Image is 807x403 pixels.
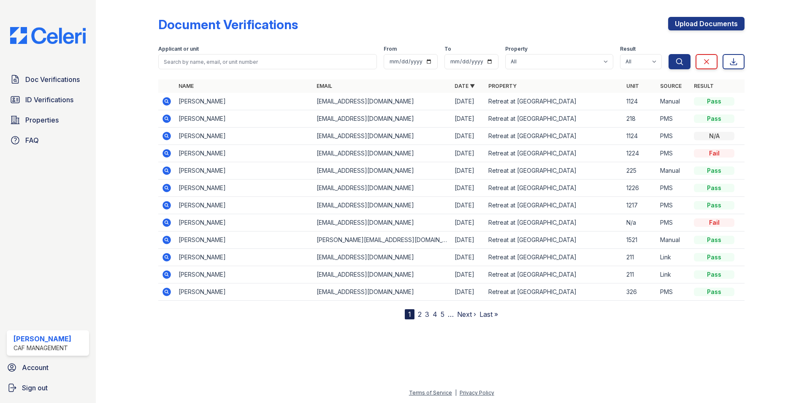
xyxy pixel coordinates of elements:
img: CE_Logo_Blue-a8612792a0a2168367f1c8372b55b34899dd931a85d93a1a3d3e32e68fde9ad4.png [3,27,92,44]
td: 1124 [623,128,657,145]
td: Retreat at [GEOGRAPHIC_DATA] [485,162,623,180]
a: Privacy Policy [460,389,494,396]
a: 3 [425,310,429,319]
td: Manual [657,162,691,180]
td: [DATE] [451,162,485,180]
td: PMS [657,110,691,128]
td: [EMAIL_ADDRESS][DOMAIN_NAME] [313,214,451,231]
td: Retreat at [GEOGRAPHIC_DATA] [485,231,623,249]
td: Manual [657,93,691,110]
a: 2 [418,310,422,319]
td: [DATE] [451,283,485,301]
div: Document Verifications [158,17,298,32]
label: To [444,46,451,52]
td: [DATE] [451,197,485,214]
td: [PERSON_NAME] [175,162,313,180]
a: Property [488,83,517,89]
td: Link [657,249,691,266]
div: N/A [694,132,734,140]
div: Pass [694,184,734,192]
td: N/a [623,214,657,231]
td: Retreat at [GEOGRAPHIC_DATA] [485,110,623,128]
td: 211 [623,249,657,266]
a: Account [3,359,92,376]
td: Retreat at [GEOGRAPHIC_DATA] [485,214,623,231]
div: Fail [694,218,734,227]
a: FAQ [7,132,89,149]
td: 1124 [623,93,657,110]
td: PMS [657,214,691,231]
span: … [448,309,454,319]
td: Retreat at [GEOGRAPHIC_DATA] [485,197,623,214]
td: [DATE] [451,249,485,266]
td: [PERSON_NAME] [175,93,313,110]
td: 1226 [623,180,657,197]
div: Pass [694,288,734,296]
input: Search by name, email, or unit number [158,54,377,69]
td: [EMAIL_ADDRESS][DOMAIN_NAME] [313,266,451,283]
td: [EMAIL_ADDRESS][DOMAIN_NAME] [313,180,451,197]
a: 5 [441,310,444,319]
td: [DATE] [451,180,485,197]
td: PMS [657,128,691,145]
a: Properties [7,112,89,128]
td: [PERSON_NAME] [175,266,313,283]
td: [EMAIL_ADDRESS][DOMAIN_NAME] [313,197,451,214]
a: Sign out [3,379,92,396]
td: PMS [657,283,691,301]
td: Retreat at [GEOGRAPHIC_DATA] [485,266,623,283]
td: [DATE] [451,110,485,128]
td: [PERSON_NAME] [175,180,313,197]
span: Account [22,362,49,373]
div: CAF Management [14,344,71,352]
td: 211 [623,266,657,283]
a: Date ▼ [455,83,475,89]
label: Property [505,46,528,52]
td: [EMAIL_ADDRESS][DOMAIN_NAME] [313,162,451,180]
td: PMS [657,197,691,214]
td: Retreat at [GEOGRAPHIC_DATA] [485,145,623,162]
td: [PERSON_NAME] [175,110,313,128]
a: Next › [457,310,476,319]
td: [DATE] [451,93,485,110]
td: [PERSON_NAME] [175,145,313,162]
td: Retreat at [GEOGRAPHIC_DATA] [485,180,623,197]
div: Pass [694,97,734,106]
td: 1521 [623,231,657,249]
td: [DATE] [451,266,485,283]
div: Pass [694,270,734,279]
div: 1 [405,309,414,319]
td: 1217 [623,197,657,214]
td: [PERSON_NAME] [175,249,313,266]
td: 326 [623,283,657,301]
div: Pass [694,236,734,244]
span: Doc Verifications [25,74,80,84]
td: PMS [657,180,691,197]
td: 225 [623,162,657,180]
div: Pass [694,166,734,175]
a: Terms of Service [409,389,452,396]
div: Pass [694,114,734,123]
span: Properties [25,115,59,125]
td: Retreat at [GEOGRAPHIC_DATA] [485,249,623,266]
label: Result [620,46,636,52]
a: Result [694,83,714,89]
a: Email [317,83,332,89]
label: From [384,46,397,52]
td: [PERSON_NAME] [175,283,313,301]
div: | [455,389,457,396]
td: [EMAIL_ADDRESS][DOMAIN_NAME] [313,110,451,128]
td: [DATE] [451,231,485,249]
div: Fail [694,149,734,158]
td: Retreat at [GEOGRAPHIC_DATA] [485,93,623,110]
span: FAQ [25,135,39,145]
div: Pass [694,201,734,210]
td: [EMAIL_ADDRESS][DOMAIN_NAME] [313,249,451,266]
td: PMS [657,145,691,162]
div: [PERSON_NAME] [14,334,71,344]
a: Doc Verifications [7,71,89,88]
td: [EMAIL_ADDRESS][DOMAIN_NAME] [313,283,451,301]
td: [PERSON_NAME] [175,214,313,231]
td: [PERSON_NAME][EMAIL_ADDRESS][DOMAIN_NAME] [313,231,451,249]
